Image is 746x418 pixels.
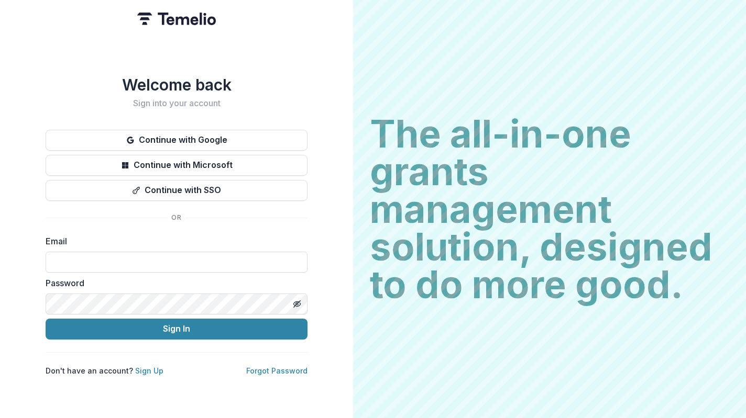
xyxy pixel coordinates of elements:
h2: Sign into your account [46,98,308,108]
button: Toggle password visibility [289,296,305,312]
label: Password [46,277,301,289]
button: Sign In [46,319,308,340]
label: Email [46,235,301,247]
p: Don't have an account? [46,365,163,376]
a: Forgot Password [246,366,308,375]
a: Sign Up [135,366,163,375]
button: Continue with Microsoft [46,155,308,176]
img: Temelio [137,13,216,25]
button: Continue with Google [46,130,308,151]
h1: Welcome back [46,75,308,94]
button: Continue with SSO [46,180,308,201]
